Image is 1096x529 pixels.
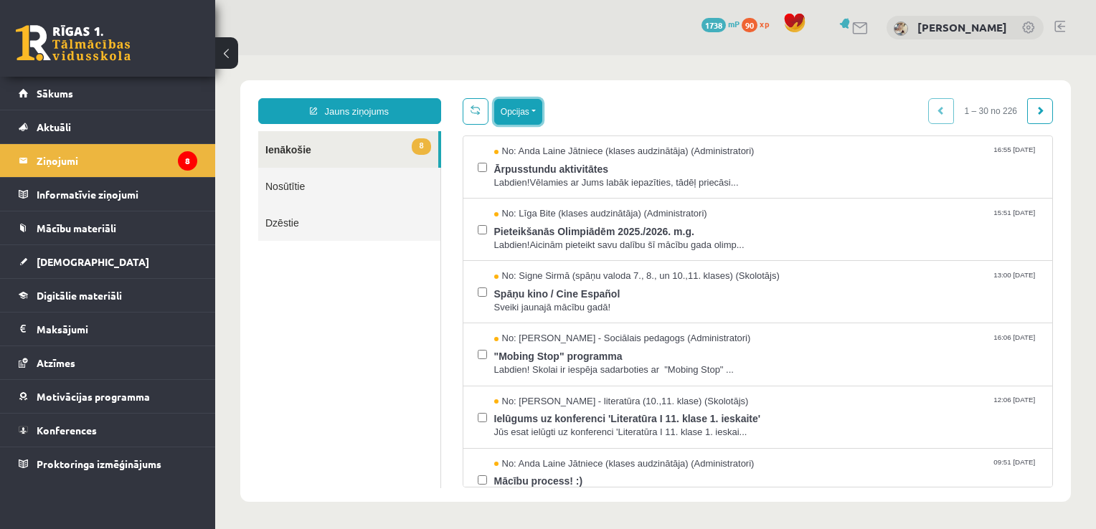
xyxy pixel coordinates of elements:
[279,214,564,228] span: No: Signe Sirmā (spāņu valoda 7., 8., un 10.,11. klases) (Skolotājs)
[742,18,776,29] a: 90 xp
[775,277,823,287] span: 16:06 [DATE]
[775,340,823,351] span: 12:06 [DATE]
[917,20,1007,34] a: [PERSON_NAME]
[37,313,197,345] legend: Maksājumi
[279,340,534,353] span: No: [PERSON_NAME] - literatūra (10.,11. klase) (Skolotājs)
[894,22,908,36] img: Līva Suhareva
[279,121,823,135] span: Labdien!Vēlamies ar Jums labāk iepazīties, tādēļ priecāsi...
[37,255,149,268] span: [DEMOGRAPHIC_DATA]
[279,402,823,447] a: No: Anda Laine Jātniece (klases audzinātāja) (Administratori) 09:51 [DATE] Mācību process! :)
[279,214,823,259] a: No: Signe Sirmā (spāņu valoda 7., 8., un 10.,11. klases) (Skolotājs) 13:00 [DATE] Spāņu kino / Ci...
[279,371,823,384] span: Jūs esat ielūgti uz konferenci 'Literatūra I 11. klase 1. ieskai...
[19,447,197,480] a: Proktoringa izmēģinājums
[701,18,726,32] span: 1738
[37,221,116,234] span: Mācību materiāli
[43,43,226,69] a: Jauns ziņojums
[19,380,197,413] a: Motivācijas programma
[19,414,197,447] a: Konferences
[739,43,813,69] span: 1 – 30 no 226
[37,144,197,177] legend: Ziņojumi
[37,120,71,133] span: Aktuāli
[279,44,327,70] button: Opcijas
[37,390,150,403] span: Motivācijas programma
[279,415,823,433] span: Mācību process! :)
[279,152,492,166] span: No: Līga Bite (klases audzinātāja) (Administratori)
[279,228,823,246] span: Spāņu kino / Cine Español
[760,18,769,29] span: xp
[19,144,197,177] a: Ziņojumi8
[279,246,823,259] span: Sveiki jaunajā mācību gadā!
[37,87,73,100] span: Sākums
[19,346,197,379] a: Atzīmes
[279,90,539,103] span: No: Anda Laine Jātniece (klases audzinātāja) (Administratori)
[279,184,823,197] span: Labdien!Aicinām pieteikt savu dalību šī mācību gada olimp...
[37,356,75,369] span: Atzīmes
[775,402,823,413] span: 09:51 [DATE]
[279,402,539,416] span: No: Anda Laine Jātniece (klases audzinātāja) (Administratori)
[19,245,197,278] a: [DEMOGRAPHIC_DATA]
[279,103,823,121] span: Ārpusstundu aktivitātes
[43,76,223,113] a: 8Ienākošie
[19,77,197,110] a: Sākums
[37,424,97,437] span: Konferences
[197,83,215,100] span: 8
[37,289,122,302] span: Digitālie materiāli
[16,25,131,61] a: Rīgas 1. Tālmācības vidusskola
[19,313,197,345] a: Maksājumi
[19,110,197,143] a: Aktuāli
[279,277,823,321] a: No: [PERSON_NAME] - Sociālais pedagogs (Administratori) 16:06 [DATE] "Mobing Stop" programma Labd...
[742,18,757,32] span: 90
[279,277,536,290] span: No: [PERSON_NAME] - Sociālais pedagogs (Administratori)
[178,151,197,171] i: 8
[19,279,197,312] a: Digitālie materiāli
[279,353,823,371] span: Ielūgums uz konferenci 'Literatūra I 11. klase 1. ieskaite'
[19,178,197,211] a: Informatīvie ziņojumi
[37,457,161,470] span: Proktoringa izmēģinājums
[279,152,823,196] a: No: Līga Bite (klases audzinātāja) (Administratori) 15:51 [DATE] Pieteikšanās Olimpiādēm 2025./20...
[279,166,823,184] span: Pieteikšanās Olimpiādēm 2025./2026. m.g.
[279,308,823,322] span: Labdien! Skolai ir iespēja sadarboties ar "Mobing Stop" ...
[279,340,823,384] a: No: [PERSON_NAME] - literatūra (10.,11. klase) (Skolotājs) 12:06 [DATE] Ielūgums uz konferenci 'L...
[775,152,823,163] span: 15:51 [DATE]
[279,290,823,308] span: "Mobing Stop" programma
[43,113,225,149] a: Nosūtītie
[775,214,823,225] span: 13:00 [DATE]
[279,90,823,134] a: No: Anda Laine Jātniece (klases audzinātāja) (Administratori) 16:55 [DATE] Ārpusstundu aktivitāte...
[701,18,740,29] a: 1738 mP
[775,90,823,100] span: 16:55 [DATE]
[43,149,225,186] a: Dzēstie
[37,178,197,211] legend: Informatīvie ziņojumi
[728,18,740,29] span: mP
[19,211,197,244] a: Mācību materiāli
